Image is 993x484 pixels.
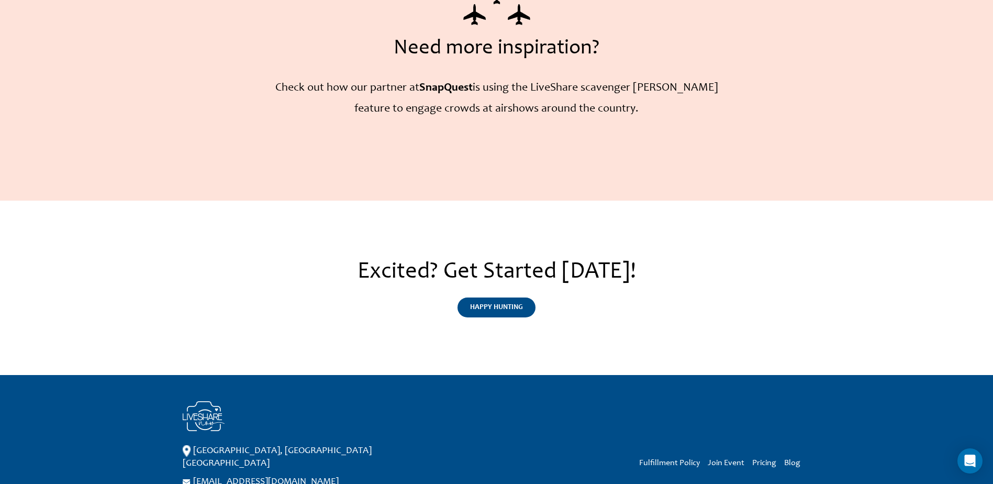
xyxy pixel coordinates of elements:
[708,459,744,467] a: Join Event
[215,36,778,62] h2: Need more inspiration?
[784,459,800,467] a: Blog
[419,82,473,94] strong: SnapQuest
[631,456,800,469] nav: Menu
[957,448,983,474] div: Open Intercom Messenger
[183,445,191,457] img: ico_location.png
[272,78,722,119] p: Check out how our partner at is using the LiveShare scavenger [PERSON_NAME] feature to engage cro...
[639,459,700,467] a: Fulfillment Policy
[752,459,776,467] a: Pricing
[470,304,523,311] span: HAPPY HUNTING
[183,445,455,470] p: [GEOGRAPHIC_DATA], [GEOGRAPHIC_DATA] [GEOGRAPHIC_DATA]
[198,258,795,287] h2: Excited? Get Started [DATE]!
[458,298,535,317] a: HAPPY HUNTING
